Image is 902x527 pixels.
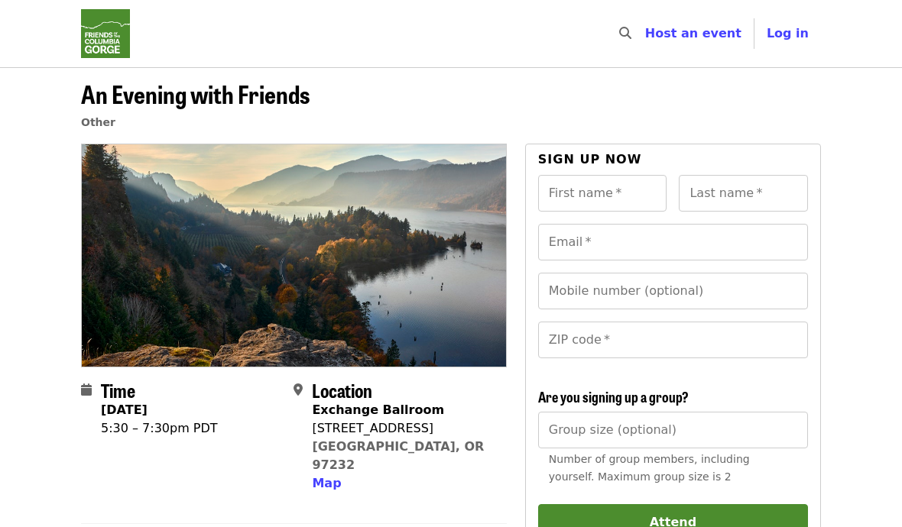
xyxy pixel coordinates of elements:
span: Log in [767,26,809,40]
span: Sign up now [538,152,642,167]
input: Email [538,224,808,260]
img: An Evening with Friends organized by Friends Of The Columbia Gorge [82,144,506,366]
div: 5:30 – 7:30pm PDT [101,419,218,438]
span: Time [101,377,135,403]
span: Location [312,377,372,403]
input: Last name [679,175,808,212]
strong: Exchange Ballroom [312,403,444,417]
input: First name [538,175,667,212]
strong: [DATE] [101,403,148,417]
i: map-marker-alt icon [294,383,303,397]
input: Search [641,15,653,52]
button: Map [312,474,341,493]
a: Other [81,116,115,128]
span: An Evening with Friends [81,76,310,112]
i: search icon [619,26,631,40]
span: Number of group members, including yourself. Maximum group size is 2 [549,453,750,483]
span: Are you signing up a group? [538,386,689,406]
input: ZIP code [538,322,808,358]
input: Mobile number (optional) [538,273,808,309]
a: [GEOGRAPHIC_DATA], OR 97232 [312,439,484,472]
span: Map [312,476,341,490]
a: Host an event [645,26,741,40]
button: Log in [754,18,821,49]
i: calendar icon [81,383,92,397]
img: Friends Of The Columbia Gorge - Home [81,9,130,58]
div: [STREET_ADDRESS] [312,419,494,438]
input: [object Object] [538,412,808,448]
